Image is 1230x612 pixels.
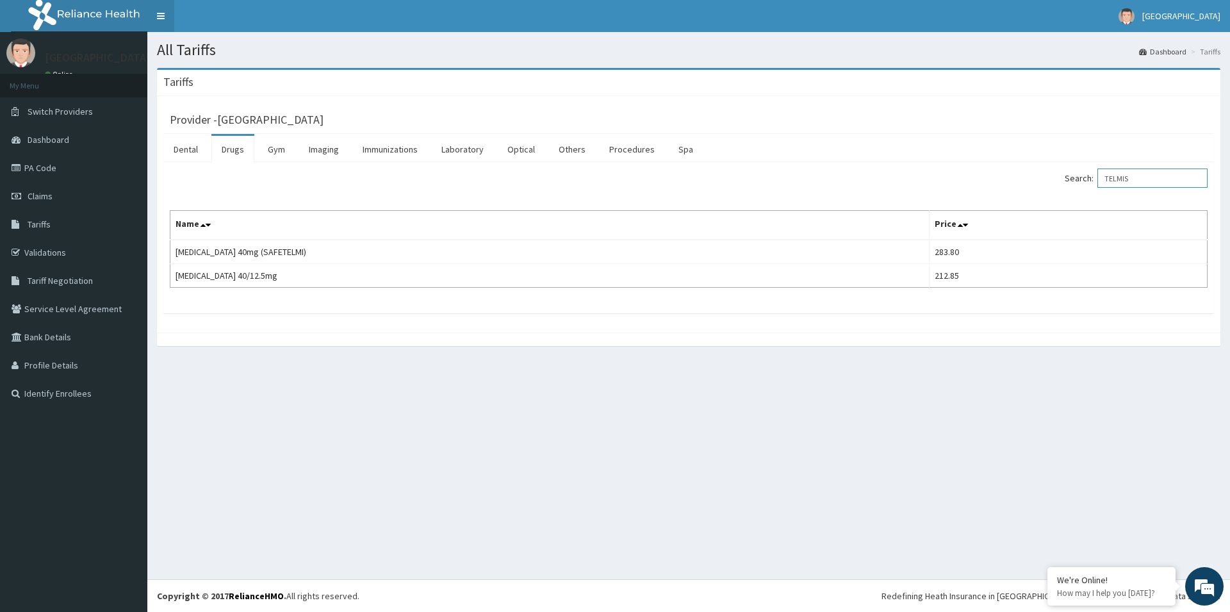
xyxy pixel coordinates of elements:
[45,70,76,79] a: Online
[74,161,177,291] span: We're online!
[28,275,93,286] span: Tariff Negotiation
[548,136,596,163] a: Others
[929,264,1207,288] td: 212.85
[28,219,51,230] span: Tariffs
[1057,574,1166,586] div: We're Online!
[28,134,69,145] span: Dashboard
[67,72,215,88] div: Chat with us now
[6,350,244,395] textarea: Type your message and hit 'Enter'
[1065,169,1208,188] label: Search:
[881,590,1220,602] div: Redefining Heath Insurance in [GEOGRAPHIC_DATA] using Telemedicine and Data Science!
[929,240,1207,264] td: 283.80
[6,38,35,67] img: User Image
[157,42,1220,58] h1: All Tariffs
[299,136,349,163] a: Imaging
[163,76,193,88] h3: Tariffs
[45,52,151,63] p: [GEOGRAPHIC_DATA]
[929,211,1207,240] th: Price
[210,6,241,37] div: Minimize live chat window
[163,136,208,163] a: Dental
[157,590,286,602] strong: Copyright © 2017 .
[1119,8,1135,24] img: User Image
[147,579,1230,612] footer: All rights reserved.
[211,136,254,163] a: Drugs
[258,136,295,163] a: Gym
[1097,169,1208,188] input: Search:
[170,264,930,288] td: [MEDICAL_DATA] 40/12.5mg
[170,240,930,264] td: [MEDICAL_DATA] 40mg (SAFETELMI)
[24,64,52,96] img: d_794563401_company_1708531726252_794563401
[28,106,93,117] span: Switch Providers
[1142,10,1220,22] span: [GEOGRAPHIC_DATA]
[1057,588,1166,599] p: How may I help you today?
[599,136,665,163] a: Procedures
[352,136,428,163] a: Immunizations
[431,136,494,163] a: Laboratory
[668,136,703,163] a: Spa
[1139,46,1186,57] a: Dashboard
[229,590,284,602] a: RelianceHMO
[170,114,324,126] h3: Provider - [GEOGRAPHIC_DATA]
[497,136,545,163] a: Optical
[28,190,53,202] span: Claims
[1188,46,1220,57] li: Tariffs
[170,211,930,240] th: Name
